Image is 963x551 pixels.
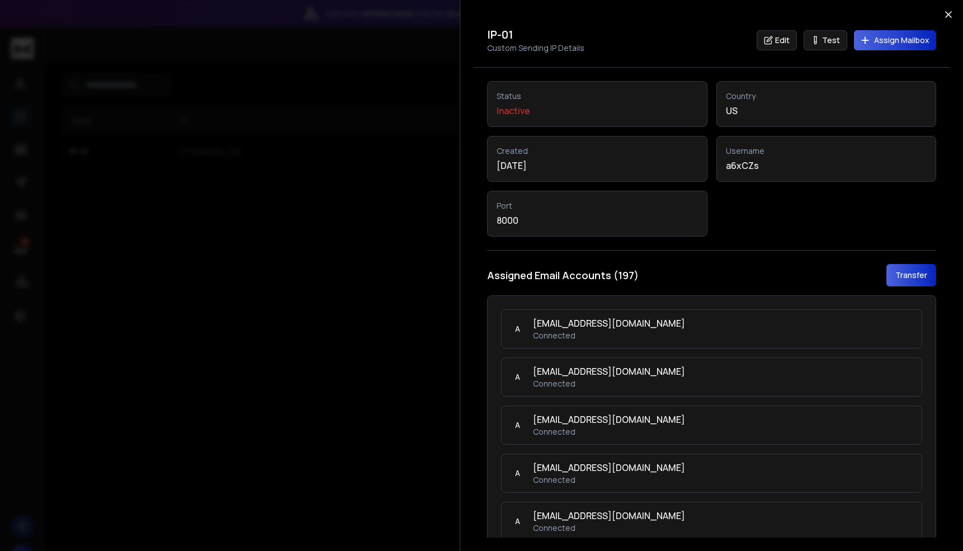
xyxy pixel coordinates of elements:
[726,159,927,172] div: a6xCZs
[497,145,698,157] div: Created
[533,426,685,437] div: Connected
[515,468,520,479] span: A
[487,43,584,54] p: Custom Sending IP Details
[487,267,639,283] h3: Assigned Email Accounts ( 197 )
[726,104,927,117] div: US
[497,200,698,211] div: Port
[533,509,685,522] div: [EMAIL_ADDRESS][DOMAIN_NAME]
[533,365,685,378] div: [EMAIL_ADDRESS][DOMAIN_NAME]
[497,91,698,102] div: Status
[497,159,698,172] div: [DATE]
[533,413,685,426] div: [EMAIL_ADDRESS][DOMAIN_NAME]
[533,317,685,330] div: [EMAIL_ADDRESS][DOMAIN_NAME]
[533,522,685,534] div: Connected
[804,30,847,50] button: Test
[533,330,685,341] div: Connected
[487,27,584,43] h1: IP-01
[726,91,927,102] div: Country
[533,474,685,486] div: Connected
[757,30,797,50] button: Edit
[515,516,520,527] span: A
[533,378,685,389] div: Connected
[497,104,698,117] div: Inactive
[515,323,520,335] span: A
[726,145,927,157] div: Username
[515,420,520,431] span: A
[515,371,520,383] span: A
[854,30,936,50] button: Assign Mailbox
[497,214,698,227] div: 8000
[533,461,685,474] div: [EMAIL_ADDRESS][DOMAIN_NAME]
[886,264,936,286] button: Transfer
